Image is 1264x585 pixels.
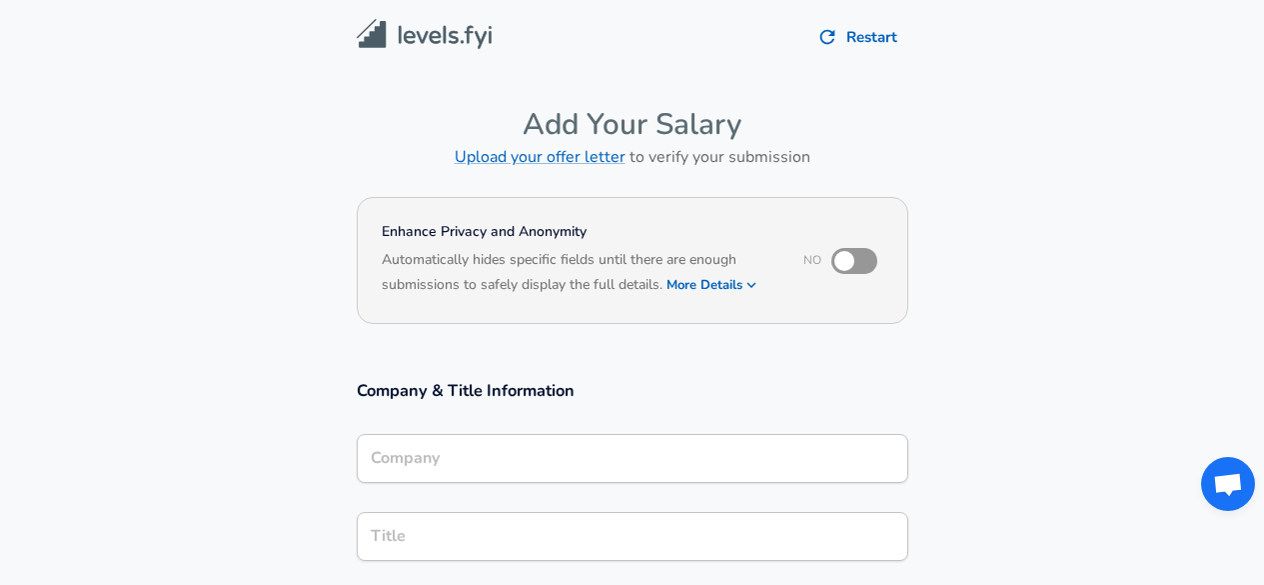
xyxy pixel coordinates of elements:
a: Upload your offer letter [455,146,626,168]
h3: Company & Title Information [357,379,908,402]
span: No [803,252,821,268]
h6: to verify your submission [357,143,908,171]
h4: Enhance Privacy and Anonymity [382,222,776,242]
img: Levels.fyi [357,19,492,50]
button: More Details [666,271,758,299]
input: Google [366,443,899,474]
h4: Add Your Salary [357,106,908,143]
a: Open chat [1201,457,1255,511]
h6: Automatically hides specific fields until there are enough submissions to safely display the full... [382,249,776,299]
button: Restart [809,16,908,58]
input: Software Engineer [366,521,899,552]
